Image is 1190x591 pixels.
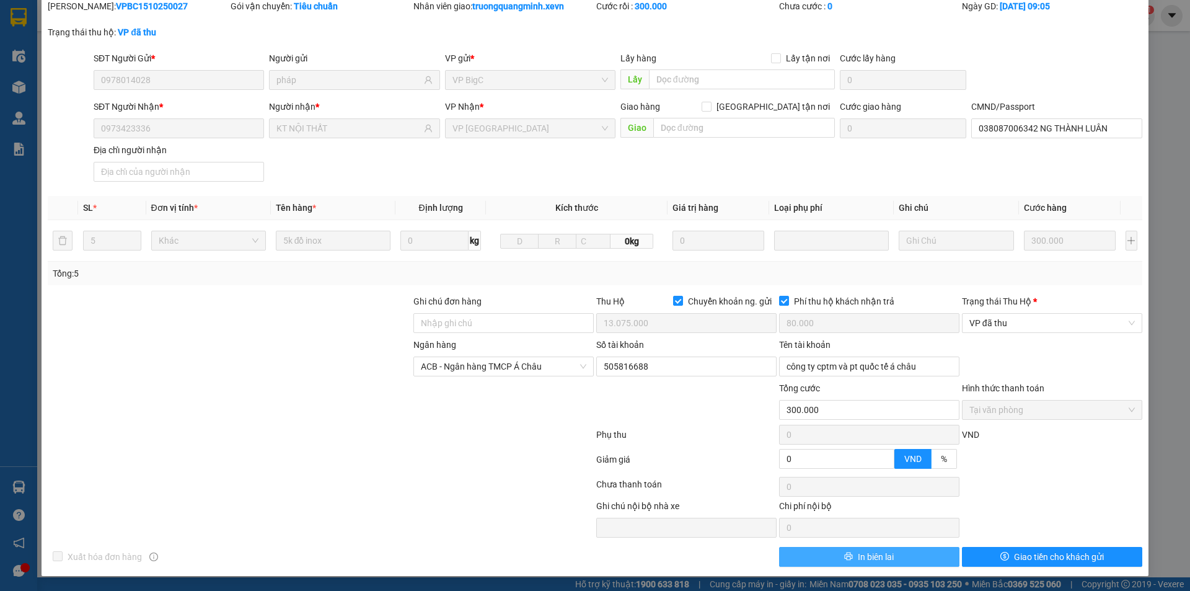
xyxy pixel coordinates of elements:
span: dollar [1000,552,1009,562]
div: CMND/Passport [971,100,1142,113]
span: Tại văn phòng [969,401,1135,419]
label: Hình thức thanh toán [962,383,1044,393]
span: Giao hàng [620,102,660,112]
span: user [424,124,433,133]
label: Ghi chú đơn hàng [413,296,482,306]
span: Khác [159,231,258,250]
span: VP Ninh Bình [452,119,608,138]
span: Lấy tận nơi [781,51,835,65]
div: SĐT Người Gửi [94,51,264,65]
label: Cước lấy hàng [840,53,896,63]
span: ACB - Ngân hàng TMCP Á Châu [421,357,586,376]
b: Tiêu chuẩn [294,1,338,11]
th: Loại phụ phí [769,196,894,220]
input: Dọc đường [649,69,835,89]
input: Tên tài khoản [779,357,959,376]
span: 0kg [610,234,653,249]
span: SL [83,203,93,213]
button: printerIn biên lai [779,547,959,567]
div: Tổng: 5 [53,267,459,280]
label: Ngân hàng [413,340,456,350]
b: 300.000 [635,1,667,11]
input: Cước lấy hàng [840,70,966,90]
input: 0 [1024,231,1116,251]
span: Xuất hóa đơn hàng [63,550,147,564]
span: Giao tiền cho khách gửi [1014,550,1104,564]
input: Dọc đường [653,118,835,138]
input: Tên người gửi [276,73,421,87]
button: plus [1126,231,1137,251]
span: Lấy [620,69,649,89]
span: Chuyển khoản ng. gửi [683,295,777,308]
span: info-circle [149,553,158,561]
div: Trạng thái thu hộ: [48,25,274,39]
div: Chi phí nội bộ [779,499,959,518]
input: R [538,234,576,249]
span: Định lượng [418,203,462,213]
b: VPBC1510250027 [116,1,188,11]
input: 0 [672,231,765,251]
div: Ghi chú nội bộ nhà xe [596,499,777,518]
div: Chưa thanh toán [595,478,778,499]
span: VP đã thu [969,314,1135,332]
span: VP Nhận [445,102,480,112]
div: Người gửi [269,51,439,65]
div: Người nhận [269,100,439,113]
span: printer [844,552,853,562]
span: Tên hàng [276,203,316,213]
th: Ghi chú [894,196,1018,220]
span: kg [469,231,481,251]
button: dollarGiao tiền cho khách gửi [962,547,1142,567]
span: Tổng cước [779,383,820,393]
div: Giảm giá [595,453,778,474]
span: Đơn vị tính [151,203,198,213]
span: In biên lai [858,550,894,564]
input: Địa chỉ của người nhận [94,162,264,182]
input: D [500,234,539,249]
span: user [424,76,433,84]
span: Cước hàng [1024,203,1067,213]
b: truongquangminh.xevn [472,1,564,11]
button: delete [53,231,73,251]
input: Tên người nhận [276,122,421,135]
input: C [576,234,610,249]
span: Kích thước [555,203,598,213]
span: VP BigC [452,71,608,89]
span: VND [904,454,922,464]
b: VP đã thu [118,27,156,37]
label: Tên tài khoản [779,340,831,350]
input: VD: Bàn, Ghế [276,231,390,251]
span: [GEOGRAPHIC_DATA] tận nơi [712,100,835,113]
input: Số tài khoản [596,357,777,376]
label: Cước giao hàng [840,102,901,112]
span: Giao [620,118,653,138]
input: Ghi chú đơn hàng [413,313,594,333]
div: Địa chỉ người nhận [94,143,264,157]
div: SĐT Người Nhận [94,100,264,113]
input: Cước giao hàng [840,118,966,138]
span: Thu Hộ [596,296,625,306]
span: % [941,454,947,464]
div: Trạng thái Thu Hộ [962,295,1142,308]
div: VP gửi [445,51,615,65]
b: [DATE] 09:05 [1000,1,1050,11]
div: Phụ thu [595,428,778,450]
span: VND [962,430,979,440]
label: Số tài khoản [596,340,644,350]
span: Phí thu hộ khách nhận trả [789,295,899,308]
input: Ghi Chú [899,231,1013,251]
b: 0 [827,1,832,11]
span: Giá trị hàng [672,203,718,213]
span: Lấy hàng [620,53,656,63]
